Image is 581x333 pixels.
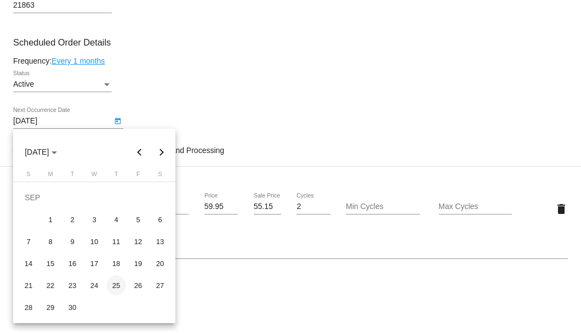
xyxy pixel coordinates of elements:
div: 9 [62,232,82,251]
td: September 29, 2025 [39,296,61,318]
td: September 27, 2025 [149,274,171,296]
td: SEP [18,187,171,208]
div: 30 [62,297,82,317]
div: 10 [84,232,104,251]
div: 27 [150,275,170,295]
td: September 25, 2025 [105,274,127,296]
button: Previous month [129,141,151,163]
th: Friday [127,171,149,182]
td: September 19, 2025 [127,252,149,274]
div: 21 [19,275,38,295]
div: 16 [62,253,82,273]
th: Tuesday [61,171,83,182]
div: 3 [84,210,104,229]
th: Thursday [105,171,127,182]
td: September 12, 2025 [127,230,149,252]
div: 8 [41,232,60,251]
div: 17 [84,253,104,273]
div: 13 [150,232,170,251]
td: September 11, 2025 [105,230,127,252]
td: September 23, 2025 [61,274,83,296]
div: 26 [128,275,148,295]
td: September 15, 2025 [39,252,61,274]
div: 4 [106,210,126,229]
div: 23 [62,275,82,295]
td: September 16, 2025 [61,252,83,274]
div: 2 [62,210,82,229]
td: September 5, 2025 [127,208,149,230]
div: 29 [41,297,60,317]
td: September 20, 2025 [149,252,171,274]
div: 1 [41,210,60,229]
div: 5 [128,210,148,229]
td: September 9, 2025 [61,230,83,252]
td: September 26, 2025 [127,274,149,296]
td: September 13, 2025 [149,230,171,252]
button: Choose month and year [16,141,66,163]
th: Saturday [149,171,171,182]
td: September 3, 2025 [83,208,105,230]
td: September 28, 2025 [18,296,39,318]
div: 15 [41,253,60,273]
td: September 17, 2025 [83,252,105,274]
div: 19 [128,253,148,273]
td: September 6, 2025 [149,208,171,230]
td: September 24, 2025 [83,274,105,296]
div: 20 [150,253,170,273]
td: September 21, 2025 [18,274,39,296]
td: September 30, 2025 [61,296,83,318]
div: 28 [19,297,38,317]
td: September 1, 2025 [39,208,61,230]
span: [DATE] [25,148,57,156]
div: 7 [19,232,38,251]
div: 22 [41,275,60,295]
td: September 4, 2025 [105,208,127,230]
td: September 7, 2025 [18,230,39,252]
div: 18 [106,253,126,273]
td: September 10, 2025 [83,230,105,252]
th: Monday [39,171,61,182]
td: September 22, 2025 [39,274,61,296]
div: 24 [84,275,104,295]
div: 14 [19,253,38,273]
div: 6 [150,210,170,229]
td: September 18, 2025 [105,252,127,274]
div: 12 [128,232,148,251]
th: Wednesday [83,171,105,182]
button: Next month [151,141,173,163]
th: Sunday [18,171,39,182]
td: September 8, 2025 [39,230,61,252]
td: September 14, 2025 [18,252,39,274]
div: 25 [106,275,126,295]
div: 11 [106,232,126,251]
td: September 2, 2025 [61,208,83,230]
